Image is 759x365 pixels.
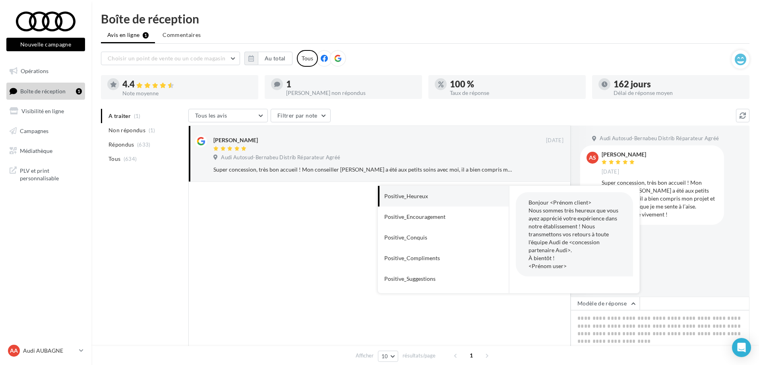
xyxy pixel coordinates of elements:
[384,234,427,241] div: Positive_Conquis
[271,109,331,122] button: Filtrer par note
[20,147,52,154] span: Médiathèque
[286,90,416,96] div: [PERSON_NAME] non répondus
[21,68,48,74] span: Opérations
[5,143,87,159] a: Médiathèque
[244,52,292,65] button: Au total
[108,155,120,163] span: Tous
[5,123,87,139] a: Campagnes
[108,141,134,149] span: Répondus
[732,338,751,357] div: Open Intercom Messenger
[76,88,82,95] div: 1
[137,141,151,148] span: (633)
[356,352,374,359] span: Afficher
[101,13,749,25] div: Boîte de réception
[122,80,252,89] div: 4.4
[23,347,76,355] p: Audi AUBAGNE
[124,156,137,162] span: (634)
[384,275,436,283] div: Positive_Suggestions
[101,52,240,65] button: Choisir un point de vente ou un code magasin
[465,349,478,362] span: 1
[297,50,318,67] div: Tous
[221,154,340,161] span: Audi Autosud-Bernabeu Distrib Réparateur Agréé
[378,351,398,362] button: 10
[378,227,487,248] button: Positive_Conquis
[21,108,64,114] span: Visibilité en ligne
[5,83,87,100] a: Boîte de réception1
[6,343,85,358] a: AA Audi AUBAGNE
[163,31,201,39] span: Commentaires
[614,90,743,96] div: Délai de réponse moyen
[20,127,48,134] span: Campagnes
[108,55,225,62] span: Choisir un point de vente ou un code magasin
[384,192,428,200] div: Positive_Heureux
[602,152,646,157] div: [PERSON_NAME]
[614,80,743,89] div: 162 jours
[20,165,82,182] span: PLV et print personnalisable
[108,126,145,134] span: Non répondus
[10,347,18,355] span: AA
[6,38,85,51] button: Nouvelle campagne
[529,199,618,269] span: Bonjour <Prénom client> Nous sommes très heureux que vous ayez apprécié votre expérience dans not...
[381,353,388,359] span: 10
[213,136,258,144] div: [PERSON_NAME]
[188,109,268,122] button: Tous les avis
[450,80,579,89] div: 100 %
[5,63,87,79] a: Opérations
[258,52,292,65] button: Au total
[378,186,487,207] button: Positive_Heureux
[600,135,719,142] span: Audi Autosud-Bernabeu Distrib Réparateur Agréé
[20,87,66,94] span: Boîte de réception
[195,112,227,119] span: Tous les avis
[5,103,87,120] a: Visibilité en ligne
[589,154,596,162] span: AS
[149,127,155,133] span: (1)
[122,91,252,96] div: Note moyenne
[378,207,487,227] button: Positive_Encouragement
[286,80,416,89] div: 1
[546,137,563,144] span: [DATE]
[602,168,619,176] span: [DATE]
[602,179,718,218] div: Super concession, très bon accueil ! Mon conseiller [PERSON_NAME] a été aux petits soins avec moi...
[213,166,512,174] div: Super concession, très bon accueil ! Mon conseiller [PERSON_NAME] a été aux petits soins avec moi...
[378,248,487,268] button: Positive_Compliments
[5,162,87,185] a: PLV et print personnalisable
[571,297,640,310] button: Modèle de réponse
[378,268,487,289] button: Positive_Suggestions
[384,254,440,262] div: Positive_Compliments
[403,352,436,359] span: résultats/page
[450,90,579,96] div: Taux de réponse
[384,213,445,221] div: Positive_Encouragement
